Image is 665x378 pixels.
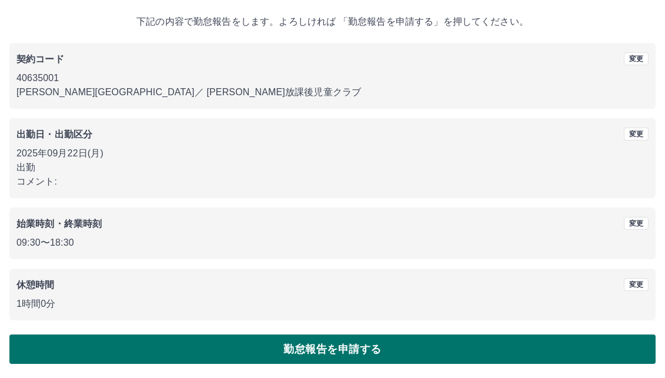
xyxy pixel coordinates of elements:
[16,236,649,250] p: 09:30 〜 18:30
[16,160,649,175] p: 出勤
[16,219,102,229] b: 始業時刻・終業時刻
[624,128,649,141] button: 変更
[624,217,649,230] button: 変更
[16,85,649,99] p: [PERSON_NAME][GEOGRAPHIC_DATA] ／ [PERSON_NAME]放課後児童クラブ
[16,175,649,189] p: コメント:
[624,278,649,291] button: 変更
[16,129,92,139] b: 出勤日・出勤区分
[16,71,649,85] p: 40635001
[16,297,649,311] p: 1時間0分
[16,146,649,160] p: 2025年09月22日(月)
[16,54,64,64] b: 契約コード
[16,280,55,290] b: 休憩時間
[9,15,656,29] p: 下記の内容で勤怠報告をします。よろしければ 「勤怠報告を申請する」を押してください。
[9,334,656,364] button: 勤怠報告を申請する
[624,52,649,65] button: 変更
